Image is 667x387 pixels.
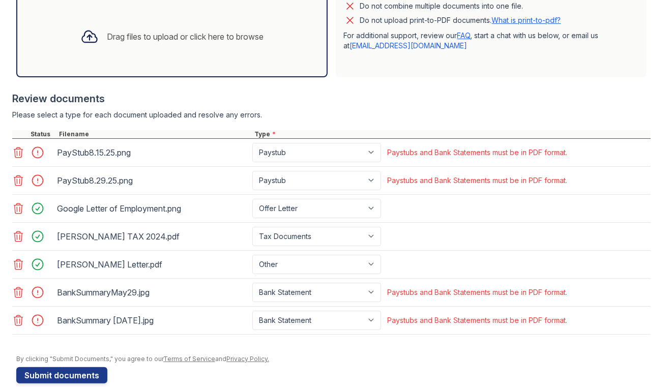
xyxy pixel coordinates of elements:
[492,16,561,24] a: What is print-to-pdf?
[16,355,651,363] div: By clicking "Submit Documents," you agree to our and
[226,355,269,363] a: Privacy Policy.
[360,15,561,25] p: Do not upload print-to-PDF documents.
[457,31,471,40] a: FAQ
[350,41,468,50] a: [EMAIL_ADDRESS][DOMAIN_NAME]
[107,31,264,43] div: Drag files to upload or click here to browse
[252,130,651,138] div: Type
[57,256,248,273] div: [PERSON_NAME] Letter.pdf
[387,287,567,297] div: Paystubs and Bank Statements must be in PDF format.
[387,147,567,158] div: Paystubs and Bank Statements must be in PDF format.
[12,92,651,106] div: Review documents
[57,144,248,161] div: PayStub8.15.25.png
[12,110,651,120] div: Please select a type for each document uploaded and resolve any errors.
[57,284,248,301] div: BankSummaryMay29.jpg
[16,367,107,383] button: Submit documents
[387,175,567,186] div: Paystubs and Bank Statements must be in PDF format.
[57,200,248,217] div: Google Letter of Employment.png
[57,312,248,329] div: BankSummary [DATE].jpg
[387,315,567,325] div: Paystubs and Bank Statements must be in PDF format.
[57,130,252,138] div: Filename
[57,172,248,189] div: PayStub8.29.25.png
[344,31,639,51] p: For additional support, review our , start a chat with us below, or email us at
[57,228,248,245] div: [PERSON_NAME] TAX 2024.pdf
[28,130,57,138] div: Status
[163,355,215,363] a: Terms of Service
